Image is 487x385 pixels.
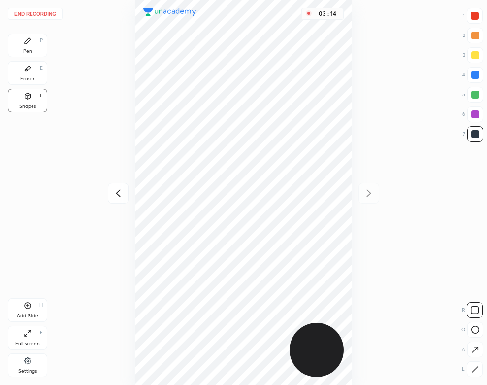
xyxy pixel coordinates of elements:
div: 6 [462,106,483,122]
div: L [40,93,43,98]
div: Full screen [15,341,40,346]
div: E [40,66,43,70]
div: F [40,330,43,335]
div: 7 [463,126,483,142]
div: L [462,361,483,377]
div: 2 [463,28,483,43]
button: End recording [8,8,63,20]
div: 03 : 14 [316,10,339,17]
div: 1 [463,8,483,24]
div: O [461,322,483,338]
div: Add Slide [17,314,38,318]
div: H [39,303,43,308]
div: Shapes [19,104,36,109]
div: 4 [462,67,483,83]
div: Pen [23,49,32,54]
div: A [462,342,483,357]
div: 5 [462,87,483,103]
div: P [40,38,43,43]
div: R [462,302,483,318]
img: logo.38c385cc.svg [143,8,196,16]
div: 3 [463,47,483,63]
div: Eraser [20,76,35,81]
div: Settings [18,369,37,374]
